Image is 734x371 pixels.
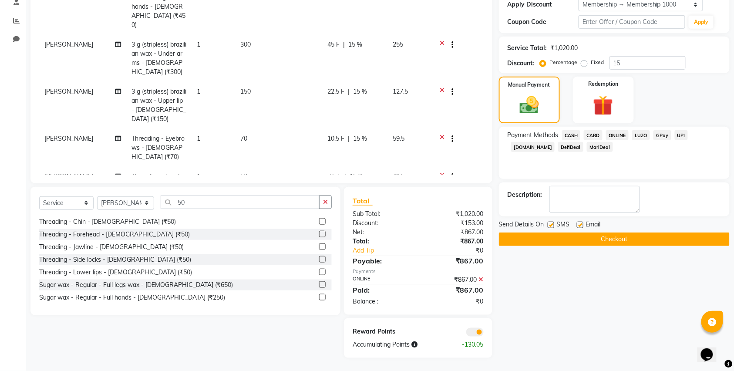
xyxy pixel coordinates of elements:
[454,340,490,349] div: -130.05
[508,131,559,140] span: Payment Methods
[418,275,490,284] div: ₹867.00
[346,256,418,266] div: Payable:
[418,256,490,266] div: ₹867.00
[353,196,373,206] span: Total
[508,81,550,89] label: Manual Payment
[197,172,200,180] span: 1
[591,58,604,66] label: Fixed
[588,80,618,88] label: Redemption
[587,93,620,118] img: _gift.svg
[632,130,650,140] span: LUZO
[39,268,192,277] div: Threading - Lower lips - [DEMOGRAPHIC_DATA] (₹50)
[393,40,403,48] span: 255
[697,336,725,362] iframe: chat widget
[418,297,490,306] div: ₹0
[587,142,613,152] span: MariDeal
[240,88,251,95] span: 150
[197,40,200,48] span: 1
[240,172,247,180] span: 50
[346,275,418,284] div: ONLINE
[499,233,730,246] button: Checkout
[579,15,685,29] input: Enter Offer / Coupon Code
[327,87,344,96] span: 22.5 F
[346,327,418,337] div: Reward Points
[418,219,490,228] div: ₹153.00
[131,135,185,161] span: Threading - Eyebrows - [DEMOGRAPHIC_DATA] (₹70)
[551,44,578,53] div: ₹1,020.00
[586,220,601,231] span: Email
[557,220,570,231] span: SMS
[418,228,490,237] div: ₹867.00
[39,255,191,264] div: Threading - Side locks - [DEMOGRAPHIC_DATA] (₹50)
[327,40,340,49] span: 45 F
[39,293,225,302] div: Sugar wax - Regular - Full hands - [DEMOGRAPHIC_DATA] (₹250)
[508,190,542,199] div: Description:
[606,130,629,140] span: ONLINE
[689,16,714,29] button: Apply
[393,135,404,142] span: 59.5
[499,220,544,231] span: Send Details On
[511,142,555,152] span: [DOMAIN_NAME]
[44,135,93,142] span: [PERSON_NAME]
[44,172,93,180] span: [PERSON_NAME]
[508,44,547,53] div: Service Total:
[393,172,404,180] span: 42.5
[346,246,430,255] a: Add Tip
[131,88,186,123] span: 3 g (stripless) brazilian wax - Upper lip - [DEMOGRAPHIC_DATA] (₹150)
[348,134,350,143] span: |
[346,297,418,306] div: Balance :
[39,280,233,290] div: Sugar wax - Regular - Full legs wax - [DEMOGRAPHIC_DATA] (₹650)
[675,130,688,140] span: UPI
[39,230,190,239] div: Threading - Forehead - [DEMOGRAPHIC_DATA] (₹50)
[346,228,418,237] div: Net:
[418,209,490,219] div: ₹1,020.00
[346,237,418,246] div: Total:
[353,268,484,275] div: Payments
[430,246,490,255] div: ₹0
[327,172,341,181] span: 7.5 F
[343,40,345,49] span: |
[44,40,93,48] span: [PERSON_NAME]
[197,88,200,95] span: 1
[653,130,671,140] span: GPay
[131,40,186,76] span: 3 g (stripless) brazilian wax - Under arms - [DEMOGRAPHIC_DATA] (₹300)
[346,285,418,295] div: Paid:
[348,87,350,96] span: |
[131,172,186,199] span: Threading - Forehead - [DEMOGRAPHIC_DATA] (₹50)
[327,134,344,143] span: 10.5 F
[346,209,418,219] div: Sub Total:
[562,130,581,140] span: CASH
[348,40,362,49] span: 15 %
[508,59,535,68] div: Discount:
[161,196,320,209] input: Search or Scan
[39,217,176,226] div: Threading - Chin - [DEMOGRAPHIC_DATA] (₹50)
[344,172,346,181] span: |
[39,243,184,252] div: Threading - Jawline - [DEMOGRAPHIC_DATA] (₹50)
[508,17,579,27] div: Coupon Code
[550,58,578,66] label: Percentage
[393,88,408,95] span: 127.5
[346,340,454,349] div: Accumulating Points
[197,135,200,142] span: 1
[353,87,367,96] span: 15 %
[584,130,603,140] span: CARD
[558,142,583,152] span: DefiDeal
[240,40,251,48] span: 300
[346,219,418,228] div: Discount:
[353,134,367,143] span: 15 %
[418,285,490,295] div: ₹867.00
[350,172,364,181] span: 15 %
[514,94,545,116] img: _cash.svg
[240,135,247,142] span: 70
[44,88,93,95] span: [PERSON_NAME]
[418,237,490,246] div: ₹867.00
